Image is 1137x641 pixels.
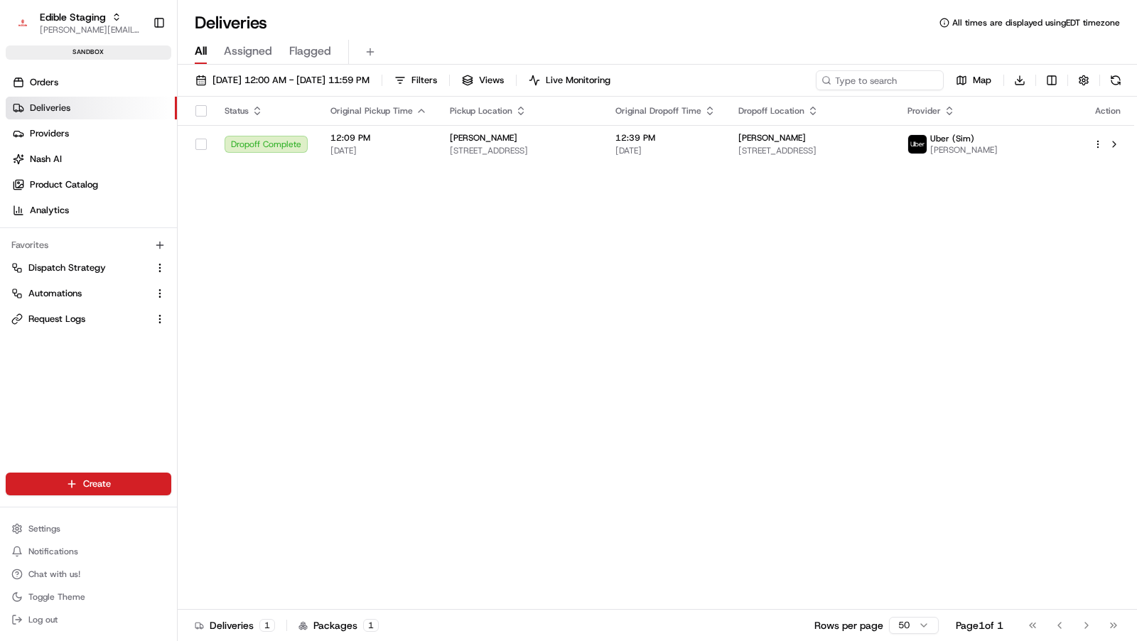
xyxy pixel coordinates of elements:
[6,97,177,119] a: Deliveries
[450,105,512,117] span: Pickup Location
[6,587,171,607] button: Toggle Theme
[973,74,991,87] span: Map
[289,43,331,60] span: Flagged
[615,145,716,156] span: [DATE]
[28,546,78,557] span: Notifications
[28,569,80,580] span: Chat with us!
[456,70,510,90] button: Views
[30,178,98,191] span: Product Catalog
[738,145,885,156] span: [STREET_ADDRESS]
[225,105,249,117] span: Status
[949,70,998,90] button: Map
[6,199,177,222] a: Analytics
[952,17,1120,28] span: All times are displayed using EDT timezone
[83,478,111,490] span: Create
[814,618,883,632] p: Rows per page
[6,6,147,40] button: Edible StagingEdible Staging[PERSON_NAME][EMAIL_ADDRESS][DOMAIN_NAME]
[546,74,610,87] span: Live Monitoring
[6,473,171,495] button: Create
[930,144,998,156] span: [PERSON_NAME]
[195,11,267,34] h1: Deliveries
[330,145,427,156] span: [DATE]
[30,127,69,140] span: Providers
[195,618,275,632] div: Deliveries
[259,619,275,632] div: 1
[6,282,171,305] button: Automations
[189,70,376,90] button: [DATE] 12:00 AM - [DATE] 11:59 PM
[298,618,379,632] div: Packages
[738,105,804,117] span: Dropoff Location
[28,287,82,300] span: Automations
[6,173,177,196] a: Product Catalog
[450,145,593,156] span: [STREET_ADDRESS]
[6,308,171,330] button: Request Logs
[11,313,149,325] a: Request Logs
[1093,105,1123,117] div: Action
[28,523,60,534] span: Settings
[388,70,443,90] button: Filters
[30,204,69,217] span: Analytics
[930,133,974,144] span: Uber (Sim)
[615,105,701,117] span: Original Dropoff Time
[6,148,177,171] a: Nash AI
[11,287,149,300] a: Automations
[956,618,1003,632] div: Page 1 of 1
[30,153,62,166] span: Nash AI
[6,257,171,279] button: Dispatch Strategy
[195,43,207,60] span: All
[30,102,70,114] span: Deliveries
[907,105,941,117] span: Provider
[224,43,272,60] span: Assigned
[6,45,171,60] div: sandbox
[615,132,716,144] span: 12:39 PM
[28,614,58,625] span: Log out
[11,262,149,274] a: Dispatch Strategy
[11,11,34,34] img: Edible Staging
[6,519,171,539] button: Settings
[6,122,177,145] a: Providers
[6,71,177,94] a: Orders
[40,10,106,24] button: Edible Staging
[816,70,944,90] input: Type to search
[363,619,379,632] div: 1
[1106,70,1126,90] button: Refresh
[411,74,437,87] span: Filters
[522,70,617,90] button: Live Monitoring
[6,564,171,584] button: Chat with us!
[40,24,141,36] button: [PERSON_NAME][EMAIL_ADDRESS][DOMAIN_NAME]
[738,132,806,144] span: [PERSON_NAME]
[6,610,171,630] button: Log out
[908,135,927,153] img: uber-new-logo.jpeg
[330,105,413,117] span: Original Pickup Time
[330,132,427,144] span: 12:09 PM
[6,234,171,257] div: Favorites
[28,262,106,274] span: Dispatch Strategy
[6,542,171,561] button: Notifications
[450,132,517,144] span: [PERSON_NAME]
[212,74,370,87] span: [DATE] 12:00 AM - [DATE] 11:59 PM
[479,74,504,87] span: Views
[28,313,85,325] span: Request Logs
[30,76,58,89] span: Orders
[28,591,85,603] span: Toggle Theme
